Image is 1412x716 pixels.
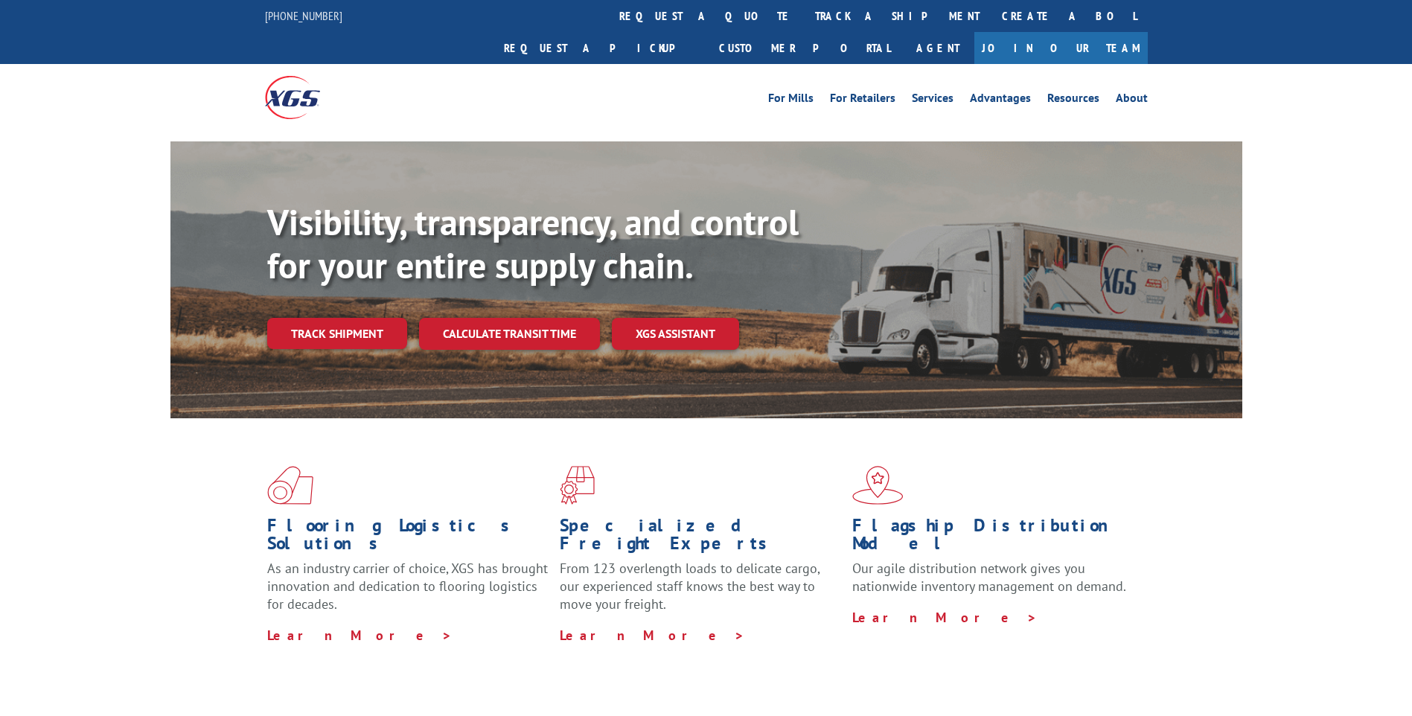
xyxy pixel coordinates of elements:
img: xgs-icon-total-supply-chain-intelligence-red [267,466,313,505]
h1: Specialized Freight Experts [560,517,841,560]
a: Learn More > [267,627,453,644]
h1: Flooring Logistics Solutions [267,517,549,560]
p: From 123 overlength loads to delicate cargo, our experienced staff knows the best way to move you... [560,560,841,626]
b: Visibility, transparency, and control for your entire supply chain. [267,199,799,288]
a: XGS ASSISTANT [612,318,739,350]
a: Join Our Team [974,32,1148,64]
span: Our agile distribution network gives you nationwide inventory management on demand. [852,560,1126,595]
a: For Retailers [830,92,895,109]
img: xgs-icon-flagship-distribution-model-red [852,466,904,505]
a: Customer Portal [708,32,901,64]
img: xgs-icon-focused-on-flooring-red [560,466,595,505]
a: Services [912,92,953,109]
span: As an industry carrier of choice, XGS has brought innovation and dedication to flooring logistics... [267,560,548,613]
a: About [1116,92,1148,109]
a: Calculate transit time [419,318,600,350]
a: Advantages [970,92,1031,109]
a: [PHONE_NUMBER] [265,8,342,23]
a: Track shipment [267,318,407,349]
a: Request a pickup [493,32,708,64]
a: Agent [901,32,974,64]
a: Resources [1047,92,1099,109]
a: Learn More > [560,627,745,644]
h1: Flagship Distribution Model [852,517,1134,560]
a: Learn More > [852,609,1038,626]
a: For Mills [768,92,814,109]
